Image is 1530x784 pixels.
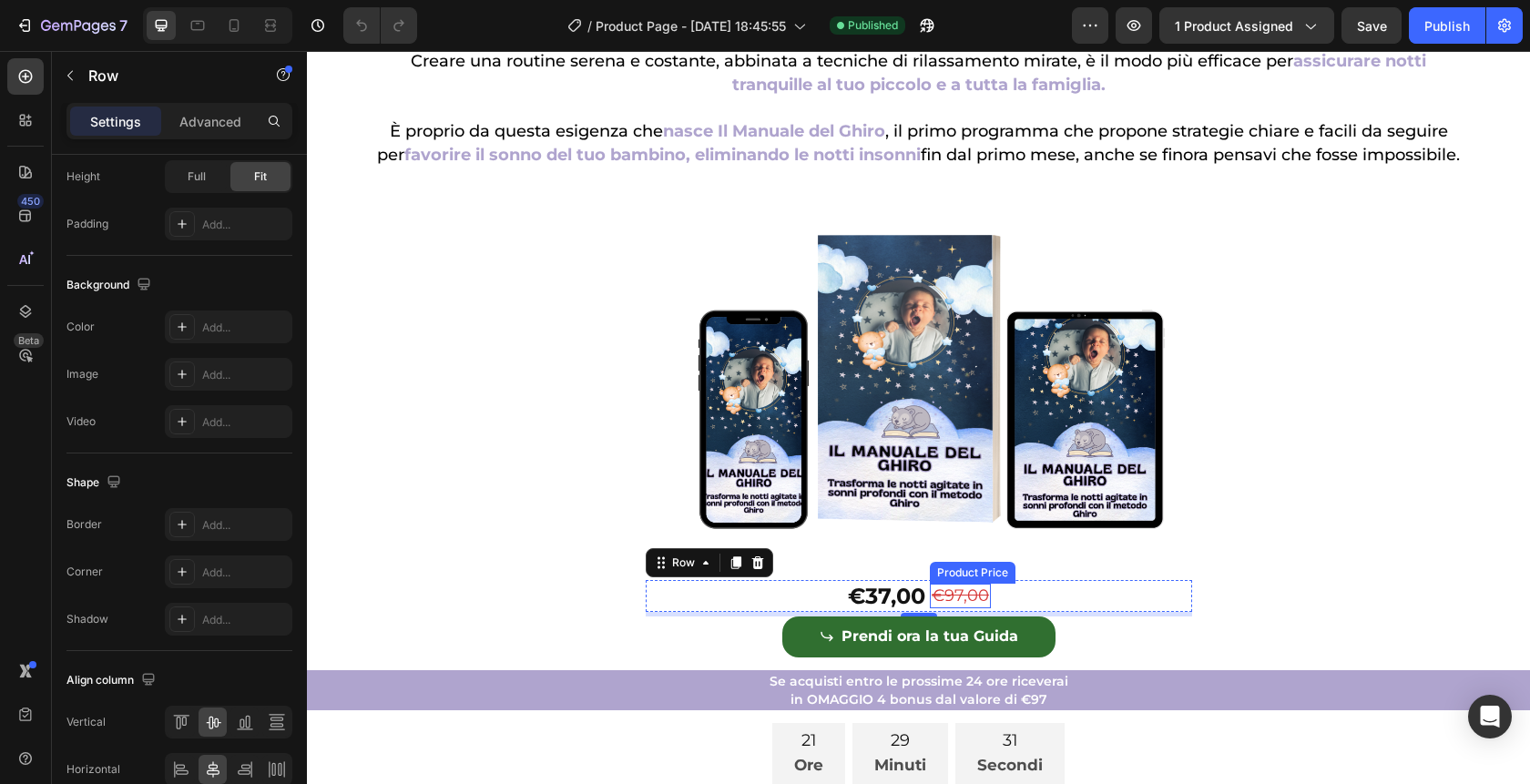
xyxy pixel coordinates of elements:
[66,216,108,232] div: Padding
[66,319,95,335] div: Color
[487,679,516,700] div: 21
[66,668,159,693] div: Align column
[356,70,578,90] strong: nasce Il Manuale del Ghiro
[539,529,620,561] div: €37,00
[463,622,761,638] span: Se acquisti entro le prossime 24 ore riceverai
[90,112,141,131] p: Settings
[7,7,136,44] button: 7
[596,16,786,36] span: Product Page - [DATE] 18:45:55
[97,94,614,114] strong: favorire il sonno del tuo bambino, eliminando le notti insonni
[66,366,98,382] div: Image
[66,714,106,730] div: Vertical
[487,700,516,728] p: Ore
[343,7,417,44] div: Undo/Redo
[587,16,592,36] span: /
[202,367,288,383] div: Add...
[202,320,288,336] div: Add...
[475,565,749,606] button: Prendi ora la tua Guida
[66,273,155,298] div: Background
[670,700,736,728] p: Secondi
[202,217,288,233] div: Add...
[1159,7,1334,44] button: 1 product assigned
[484,640,740,657] span: in OMAGGIO 4 bonus dal valore di €97
[1409,7,1485,44] button: Publish
[307,51,1530,784] iframe: Design area
[66,413,96,430] div: Video
[627,514,705,530] div: Product Price
[17,194,44,209] div: 450
[83,70,356,90] span: È proprio da questa esigenza che
[848,17,898,34] span: Published
[119,15,127,36] p: 7
[614,94,1153,114] span: fin dal primo mese, anche se finora pensavi che fosse impossibile.
[567,679,619,700] div: 29
[66,611,108,627] div: Shadow
[14,333,44,348] div: Beta
[66,564,103,580] div: Corner
[362,504,392,520] div: Row
[70,70,1141,114] span: , il primo programma che propone strategie chiare e facili da seguire per
[66,761,120,778] div: Horizontal
[179,112,241,131] p: Advanced
[1468,695,1512,738] div: Open Intercom Messenger
[339,119,885,529] a: Il Manuale del Ghiro
[202,612,288,628] div: Add...
[1357,18,1387,34] span: Save
[535,573,711,599] div: Prendi ora la tua Guida
[1424,16,1470,36] div: Publish
[66,471,125,495] div: Shape
[188,168,206,185] span: Full
[88,65,243,87] p: Row
[567,700,619,728] p: Minuti
[202,517,288,534] div: Add...
[254,168,267,185] span: Fit
[202,565,288,581] div: Add...
[1175,16,1293,36] span: 1 product assigned
[66,516,102,533] div: Border
[623,533,684,557] div: €97,00
[202,414,288,431] div: Add...
[1341,7,1402,44] button: Save
[66,168,100,185] div: Height
[670,679,736,700] div: 31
